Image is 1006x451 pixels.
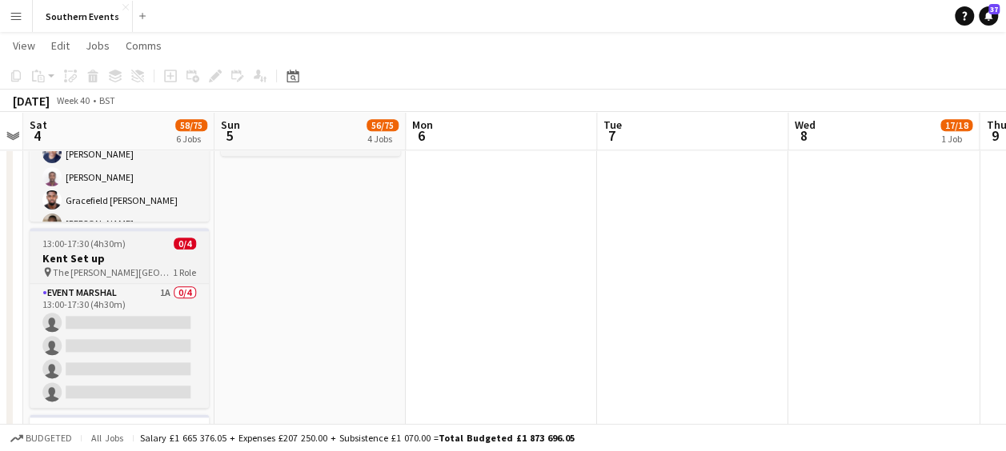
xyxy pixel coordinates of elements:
[42,237,126,249] span: 13:00-17:30 (4h30m)
[6,35,42,56] a: View
[979,6,998,26] a: 37
[51,38,70,53] span: Edit
[79,35,116,56] a: Jobs
[86,38,110,53] span: Jobs
[792,126,816,145] span: 8
[986,118,1006,132] span: Thu
[140,432,575,444] div: Salary £1 665 376.05 + Expenses £207 250.00 + Subsistence £1 070.00 =
[99,94,115,106] div: BST
[221,118,240,132] span: Sun
[439,432,575,444] span: Total Budgeted £1 873 696.05
[175,119,207,131] span: 58/75
[33,1,133,32] button: Southern Events
[45,35,76,56] a: Edit
[173,266,196,278] span: 1 Role
[984,126,1006,145] span: 9
[367,133,398,145] div: 4 Jobs
[603,118,622,132] span: Tue
[30,118,47,132] span: Sat
[30,228,209,408] app-job-card: 13:00-17:30 (4h30m)0/4Kent Set up The [PERSON_NAME][GEOGRAPHIC_DATA]1 RoleEvent Marshal1A0/413:00...
[988,4,1000,14] span: 37
[601,126,622,145] span: 7
[174,237,196,249] span: 0/4
[13,38,35,53] span: View
[126,38,162,53] span: Comms
[410,126,433,145] span: 6
[412,118,433,132] span: Mon
[30,284,209,408] app-card-role: Event Marshal1A0/413:00-17:30 (4h30m)
[367,119,399,131] span: 56/75
[53,266,173,278] span: The [PERSON_NAME][GEOGRAPHIC_DATA]
[26,433,72,444] span: Budgeted
[53,94,93,106] span: Week 40
[940,119,972,131] span: 17/18
[218,126,240,145] span: 5
[795,118,816,132] span: Wed
[119,35,168,56] a: Comms
[941,133,972,145] div: 1 Job
[176,133,206,145] div: 6 Jobs
[30,251,209,265] h3: Kent Set up
[88,432,126,444] span: All jobs
[27,126,47,145] span: 4
[13,93,50,109] div: [DATE]
[8,429,74,447] button: Budgeted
